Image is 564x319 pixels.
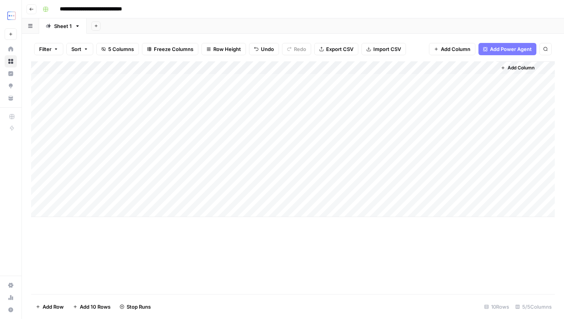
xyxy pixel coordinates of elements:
[31,301,68,313] button: Add Row
[5,9,18,23] img: TripleDart Logo
[5,304,17,316] button: Help + Support
[127,303,151,311] span: Stop Runs
[154,45,193,53] span: Freeze Columns
[39,45,51,53] span: Filter
[490,45,532,53] span: Add Power Agent
[429,43,475,55] button: Add Column
[294,45,306,53] span: Redo
[39,18,87,34] a: Sheet 1
[34,43,63,55] button: Filter
[282,43,311,55] button: Redo
[68,301,115,313] button: Add 10 Rows
[481,301,512,313] div: 10 Rows
[115,301,155,313] button: Stop Runs
[66,43,93,55] button: Sort
[5,92,17,104] a: Your Data
[261,45,274,53] span: Undo
[96,43,139,55] button: 5 Columns
[142,43,198,55] button: Freeze Columns
[326,45,353,53] span: Export CSV
[441,45,470,53] span: Add Column
[508,64,534,71] span: Add Column
[5,279,17,291] a: Settings
[498,63,538,73] button: Add Column
[314,43,358,55] button: Export CSV
[54,22,72,30] div: Sheet 1
[201,43,246,55] button: Row Height
[5,291,17,304] a: Usage
[478,43,536,55] button: Add Power Agent
[108,45,134,53] span: 5 Columns
[373,45,401,53] span: Import CSV
[361,43,406,55] button: Import CSV
[5,67,17,80] a: Insights
[512,301,555,313] div: 5/5 Columns
[5,55,17,67] a: Browse
[5,43,17,55] a: Home
[213,45,241,53] span: Row Height
[5,6,17,25] button: Workspace: TripleDart
[249,43,279,55] button: Undo
[80,303,110,311] span: Add 10 Rows
[71,45,81,53] span: Sort
[43,303,64,311] span: Add Row
[5,80,17,92] a: Opportunities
